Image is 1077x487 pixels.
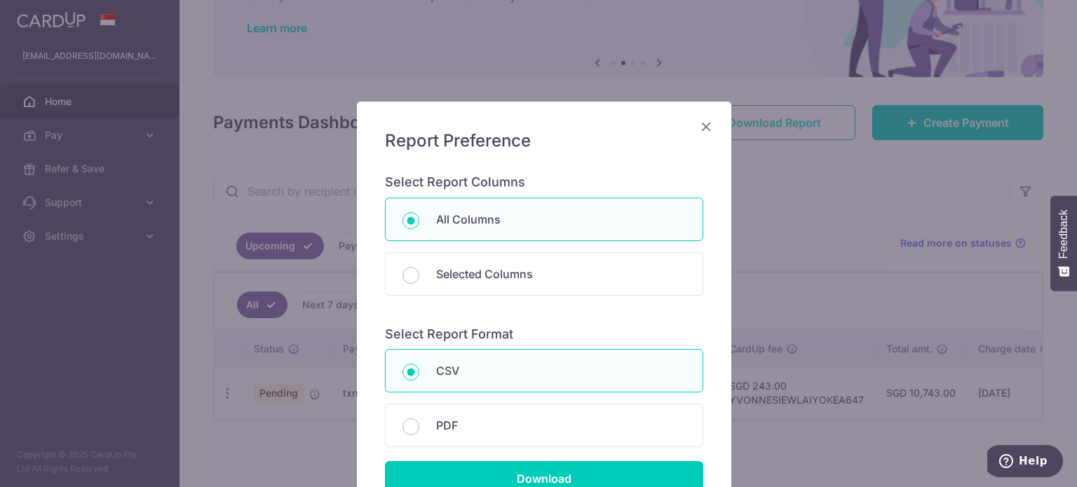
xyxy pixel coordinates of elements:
button: Feedback - Show survey [1050,196,1077,291]
button: Close [698,118,714,135]
span: Feedback [1057,210,1070,259]
p: CSV [436,362,686,379]
p: PDF [436,417,686,434]
iframe: Opens a widget where you can find more information [987,445,1063,480]
h6: Select Report Format [385,327,703,343]
h6: Select Report Columns [385,174,703,191]
h5: Report Preference [385,130,703,152]
p: All Columns [436,211,686,228]
p: Selected Columns [436,266,686,282]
